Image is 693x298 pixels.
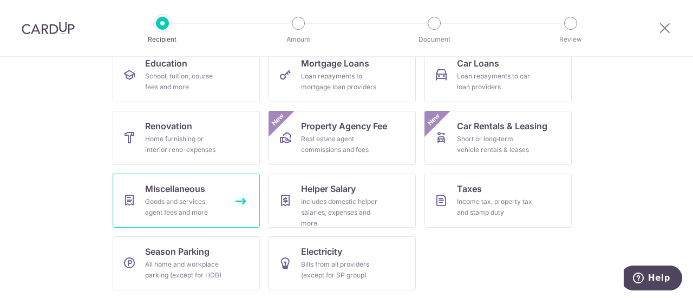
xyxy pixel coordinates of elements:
[258,34,338,45] p: Amount
[394,34,474,45] p: Document
[301,57,369,70] span: Mortgage Loans
[269,111,416,165] a: Property Agency FeeReal estate agent commissions and feesNew
[145,134,223,155] div: Home furnishing or interior reno-expenses
[145,259,223,281] div: All home and workplace parking (except for HDB)
[145,196,223,218] div: Goods and services, agent fees and more
[301,120,387,133] span: Property Agency Fee
[301,245,342,258] span: Electricity
[269,236,416,290] a: ElectricityBills from all providers (except for SP group)
[457,120,547,133] span: Car Rentals & Leasing
[301,259,379,281] div: Bills from all providers (except for SP group)
[457,196,535,218] div: Income tax, property tax and stamp duty
[301,71,379,92] div: Loan repayments to mortgage loan providers
[113,174,260,228] a: MiscellaneousGoods and services, agent fees and more
[424,174,572,228] a: TaxesIncome tax, property tax and stamp duty
[122,34,202,45] p: Recipient
[113,236,260,290] a: Season ParkingAll home and workplace parking (except for HDB)
[269,48,416,102] a: Mortgage LoansLoan repayments to mortgage loan providers
[24,8,47,17] span: Help
[457,57,499,70] span: Car Loans
[113,111,260,165] a: RenovationHome furnishing or interior reno-expenses
[301,134,379,155] div: Real estate agent commissions and fees
[145,182,205,195] span: Miscellaneous
[424,48,572,102] a: Car LoansLoan repayments to car loan providers
[22,22,75,35] img: CardUp
[301,182,356,195] span: Helper Salary
[145,245,210,258] span: Season Parking
[531,34,611,45] p: Review
[457,182,482,195] span: Taxes
[457,134,535,155] div: Short or long‑term vehicle rentals & leases
[301,196,379,229] div: Includes domestic helper salaries, expenses and more
[624,266,682,293] iframe: Opens a widget where you can find more information
[424,111,572,165] a: Car Rentals & LeasingShort or long‑term vehicle rentals & leasesNew
[425,111,443,129] span: New
[269,174,416,228] a: Helper SalaryIncludes domestic helper salaries, expenses and more
[269,111,287,129] span: New
[145,71,223,92] div: School, tuition, course fees and more
[145,57,187,70] span: Education
[113,48,260,102] a: EducationSchool, tuition, course fees and more
[457,71,535,92] div: Loan repayments to car loan providers
[145,120,192,133] span: Renovation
